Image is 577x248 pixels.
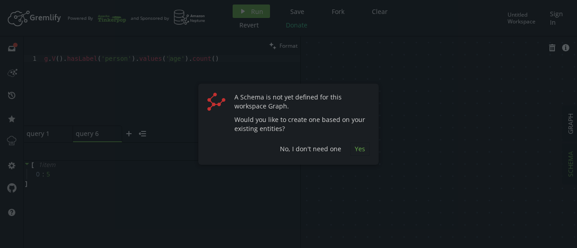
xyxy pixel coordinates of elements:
[275,142,346,156] button: No, I don't need one
[355,144,365,153] span: Yes
[350,142,370,156] button: Yes
[234,93,370,111] p: A Schema is not yet defined for this workspace Graph.
[234,115,370,133] p: Would you like to create one based on your existing entities?
[280,144,341,153] span: No, I don't need one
